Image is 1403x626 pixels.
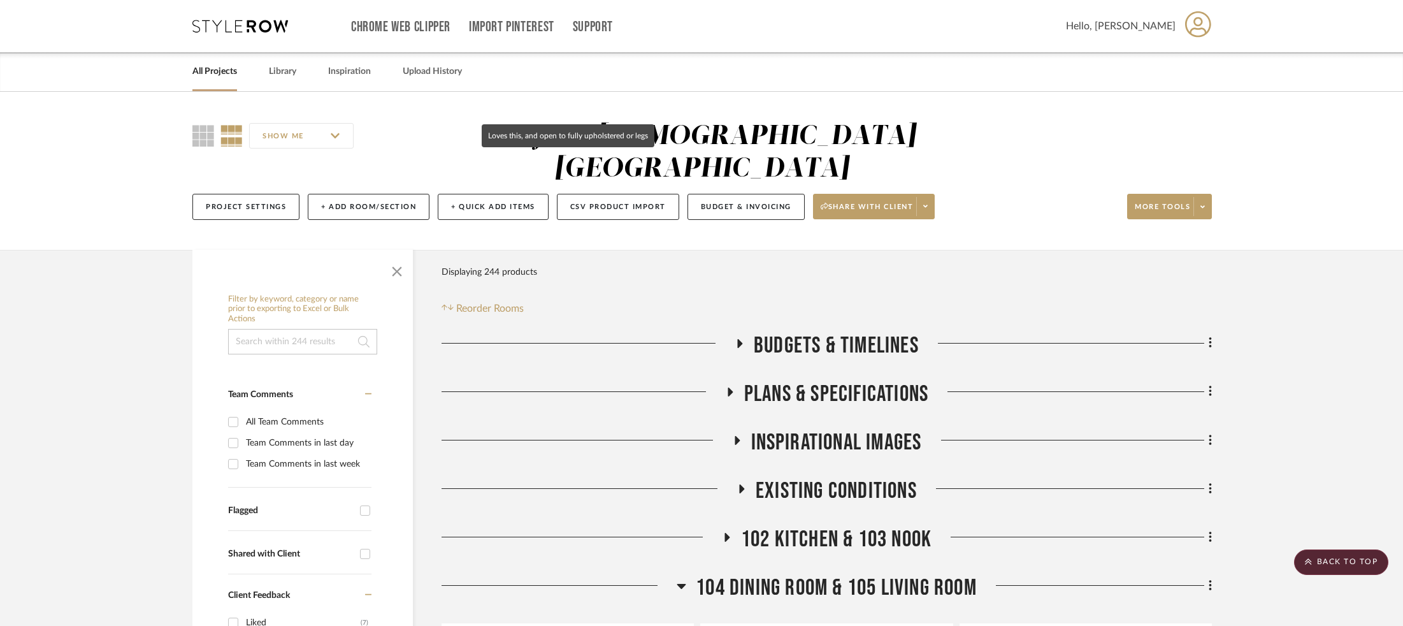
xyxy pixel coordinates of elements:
[246,454,368,474] div: Team Comments in last week
[741,526,932,553] span: 102 Kitchen & 103 Nook
[384,256,410,282] button: Close
[756,477,917,505] span: Existing Conditions
[487,123,916,182] div: Project: [DEMOGRAPHIC_DATA] [GEOGRAPHIC_DATA]
[438,194,549,220] button: + Quick Add Items
[442,301,524,316] button: Reorder Rooms
[228,549,354,560] div: Shared with Client
[696,574,977,602] span: 104 Dining Room & 105 Living Room
[269,63,296,80] a: Library
[442,259,537,285] div: Displaying 244 products
[192,63,237,80] a: All Projects
[228,591,290,600] span: Client Feedback
[1066,18,1176,34] span: Hello, [PERSON_NAME]
[1135,202,1190,221] span: More tools
[328,63,371,80] a: Inspiration
[744,381,928,408] span: Plans & Specifications
[246,433,368,453] div: Team Comments in last day
[821,202,914,221] span: Share with client
[573,22,613,33] a: Support
[1127,194,1212,219] button: More tools
[1294,550,1388,575] scroll-to-top-button: BACK TO TOP
[228,506,354,516] div: Flagged
[813,194,935,219] button: Share with client
[192,194,299,220] button: Project Settings
[308,194,429,220] button: + Add Room/Section
[228,390,293,399] span: Team Comments
[228,329,377,354] input: Search within 244 results
[403,63,462,80] a: Upload History
[469,22,554,33] a: Import Pinterest
[687,194,805,220] button: Budget & Invoicing
[351,22,450,33] a: Chrome Web Clipper
[228,295,377,324] h6: Filter by keyword, category or name prior to exporting to Excel or Bulk Actions
[751,429,922,456] span: Inspirational Images
[246,412,368,432] div: All Team Comments
[456,301,524,316] span: Reorder Rooms
[557,194,679,220] button: CSV Product Import
[754,332,919,360] span: Budgets & Timelines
